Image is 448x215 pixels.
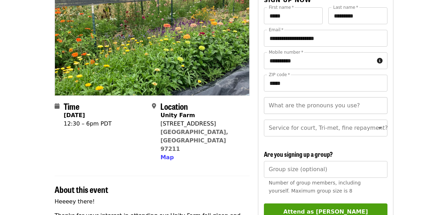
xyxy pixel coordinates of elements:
label: Email [269,28,283,32]
i: calendar icon [55,103,59,109]
button: Open [375,123,385,133]
label: First name [269,5,294,9]
span: Time [64,100,79,112]
input: Email [264,30,387,47]
button: Map [160,153,174,162]
a: [GEOGRAPHIC_DATA], [GEOGRAPHIC_DATA] 97211 [160,129,228,152]
i: circle-info icon [377,58,383,64]
strong: Unity Farm [160,112,195,119]
span: Location [160,100,188,112]
strong: [DATE] [64,112,85,119]
label: Last name [333,5,358,9]
input: What are the pronouns you use? [264,97,387,114]
input: First name [264,7,323,24]
label: ZIP code [269,73,290,77]
i: map-marker-alt icon [152,103,156,109]
span: Map [160,154,174,161]
span: Are you signing up a group? [264,149,333,159]
input: Last name [328,7,387,24]
span: About this event [55,183,108,195]
input: ZIP code [264,75,387,92]
p: Heeeey there! [55,197,250,206]
div: 12:30 – 6pm PDT [64,120,112,128]
input: [object Object] [264,161,387,178]
label: Mobile number [269,50,303,54]
div: [STREET_ADDRESS] [160,120,244,128]
input: Mobile number [264,52,374,69]
span: Number of group members, including yourself. Maximum group size is 8 [269,180,361,194]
